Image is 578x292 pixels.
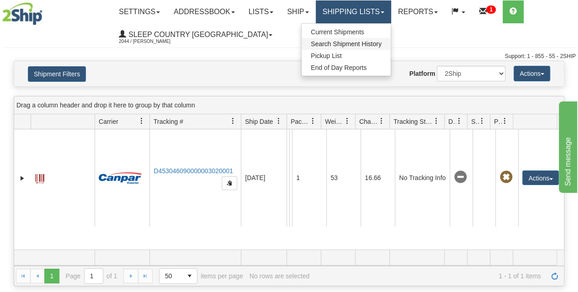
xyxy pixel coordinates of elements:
[302,62,391,74] a: End of Day Reports
[325,117,344,126] span: Weight
[167,0,242,23] a: Addressbook
[311,64,366,71] span: End of Day Reports
[522,170,559,185] button: Actions
[311,28,364,36] span: Current Shipments
[154,117,183,126] span: Tracking #
[222,176,237,190] button: Copy to clipboard
[225,113,241,129] a: Tracking # filter column settings
[494,117,502,126] span: Pickup Status
[374,113,389,129] a: Charge filter column settings
[112,0,167,23] a: Settings
[85,269,103,283] input: Page 1
[451,113,467,129] a: Delivery Status filter column settings
[311,52,342,59] span: Pickup List
[339,113,355,129] a: Weight filter column settings
[28,66,86,82] button: Shipment Filters
[14,96,564,114] div: grid grouping header
[134,113,149,129] a: Carrier filter column settings
[302,26,391,38] a: Current Shipments
[99,117,118,126] span: Carrier
[245,117,273,126] span: Ship Date
[126,31,268,38] span: Sleep Country [GEOGRAPHIC_DATA]
[514,66,550,81] button: Actions
[66,268,117,284] span: Page of 1
[429,113,444,129] a: Tracking Status filter column settings
[454,171,467,184] span: No Tracking Info
[2,2,42,25] img: logo2044.jpg
[2,53,576,60] div: Support: 1 - 855 - 55 - 2SHIP
[486,5,496,14] sup: 1
[182,269,197,283] span: select
[271,113,286,129] a: Ship Date filter column settings
[395,129,450,227] td: No Tracking Info
[448,117,456,126] span: Delivery Status
[359,117,378,126] span: Charge
[99,172,142,184] img: 14 - Canpar
[302,38,391,50] a: Search Shipment History
[159,268,243,284] span: items per page
[311,40,382,48] span: Search Shipment History
[316,272,541,280] span: 1 - 1 of 1 items
[302,50,391,62] a: Pickup List
[291,117,310,126] span: Packages
[409,69,435,78] label: Platform
[305,113,321,129] a: Packages filter column settings
[391,0,445,23] a: Reports
[292,129,326,227] td: 1
[35,170,44,185] a: Label
[7,5,85,16] div: Send message
[249,272,310,280] div: No rows are selected
[497,113,513,129] a: Pickup Status filter column settings
[326,129,361,227] td: 53
[557,99,577,192] iframe: chat widget
[499,171,512,184] span: Pickup Not Assigned
[286,129,289,227] td: Dormez-vous Shipping Department [GEOGRAPHIC_DATA] [GEOGRAPHIC_DATA] [GEOGRAPHIC_DATA] G1M 0A4
[474,113,490,129] a: Shipment Issues filter column settings
[316,0,391,23] a: Shipping lists
[361,129,395,227] td: 16.66
[289,129,292,227] td: [PERSON_NAME] [PERSON_NAME] CA QC [GEOGRAPHIC_DATA] G3E 2B8
[154,167,233,175] a: D453046090000003020001
[280,0,315,23] a: Ship
[242,0,280,23] a: Lists
[44,269,59,283] span: Page 1
[472,0,503,23] a: 1
[547,269,562,283] a: Refresh
[159,268,197,284] span: Page sizes drop down
[241,129,286,227] td: [DATE]
[165,271,177,281] span: 50
[471,117,479,126] span: Shipment Issues
[18,174,27,183] a: Expand
[393,117,433,126] span: Tracking Status
[119,37,187,46] span: 2044 / [PERSON_NAME]
[112,23,279,46] a: Sleep Country [GEOGRAPHIC_DATA] 2044 / [PERSON_NAME]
